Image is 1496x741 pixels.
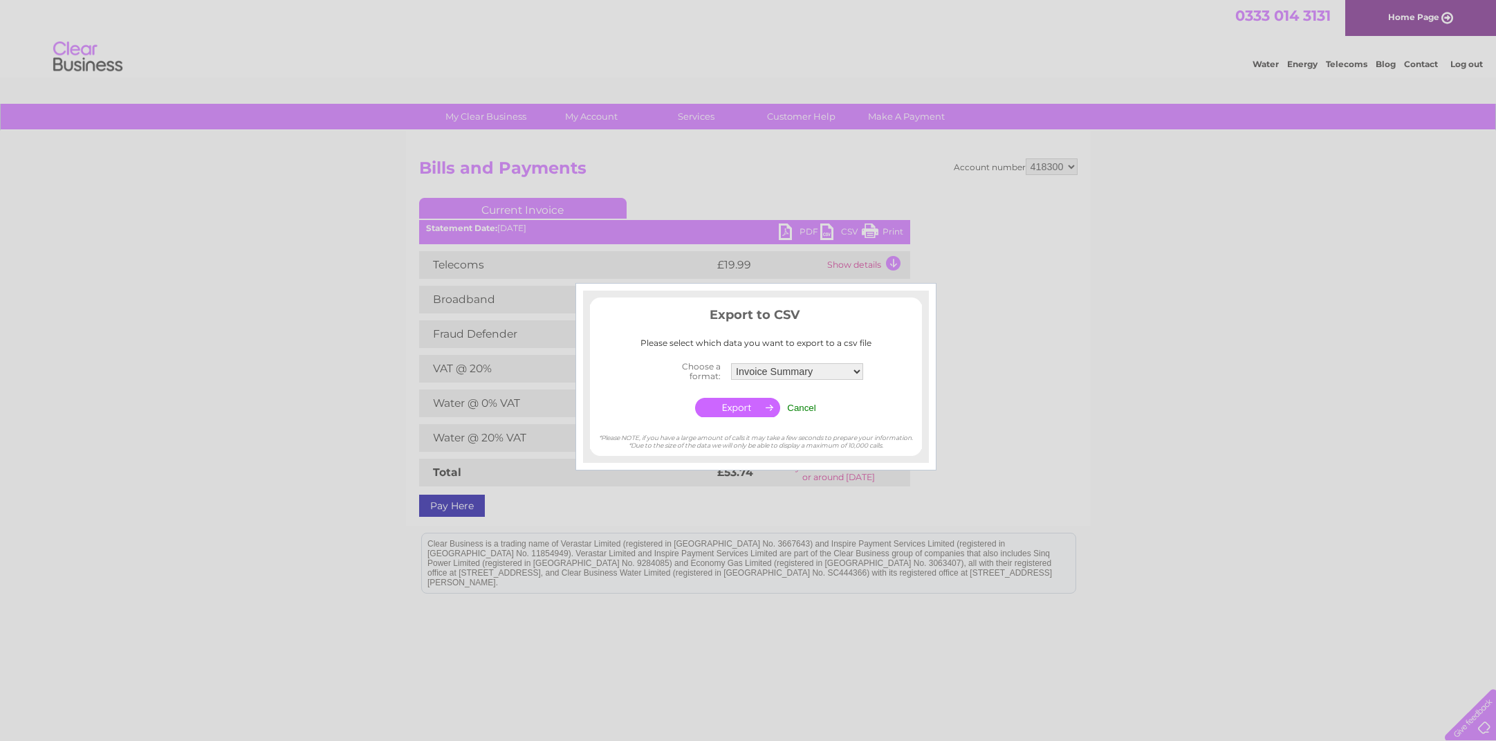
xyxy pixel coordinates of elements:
[1253,59,1279,69] a: Water
[1235,7,1331,24] a: 0333 014 3131
[53,36,123,78] img: logo.png
[590,421,922,449] div: *Please NOTE, if you have a large amount of calls it may take a few seconds to prepare your infor...
[1287,59,1318,69] a: Energy
[645,358,728,385] th: Choose a format:
[1404,59,1438,69] a: Contact
[422,8,1075,67] div: Clear Business is a trading name of Verastar Limited (registered in [GEOGRAPHIC_DATA] No. 3667643...
[1376,59,1396,69] a: Blog
[1326,59,1367,69] a: Telecoms
[590,305,922,329] h3: Export to CSV
[590,338,922,348] div: Please select which data you want to export to a csv file
[1450,59,1483,69] a: Log out
[787,403,816,413] input: Cancel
